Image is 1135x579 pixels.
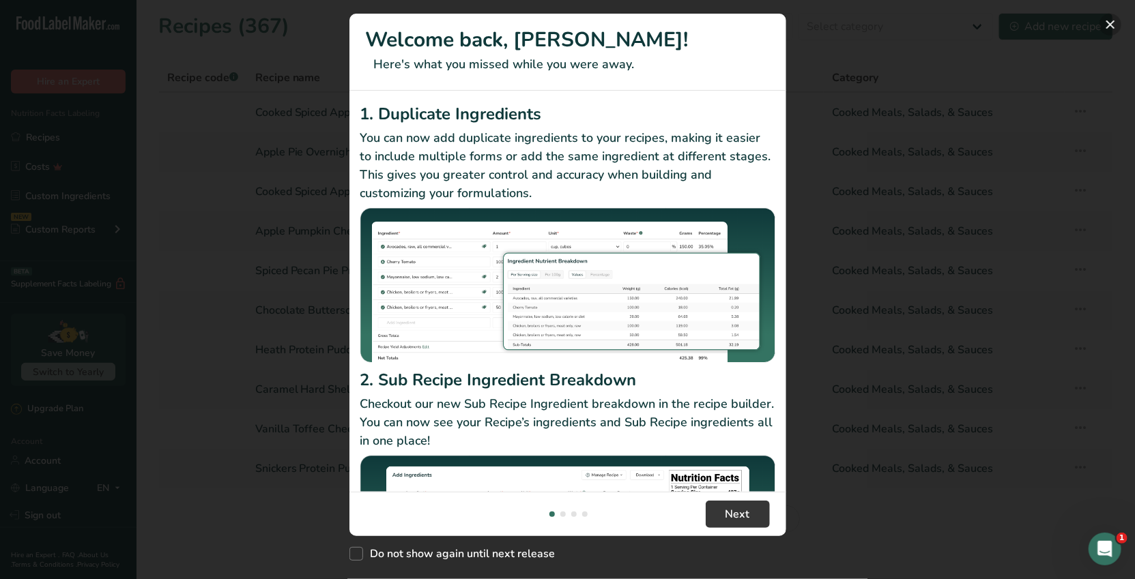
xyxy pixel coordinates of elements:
h2: 2. Sub Recipe Ingredient Breakdown [360,368,775,392]
h2: 1. Duplicate Ingredients [360,102,775,126]
img: Duplicate Ingredients [360,208,775,363]
iframe: Intercom live chat [1089,533,1121,565]
span: Next [725,506,750,522]
button: Next [706,501,770,528]
p: You can now add duplicate ingredients to your recipes, making it easier to include multiple forms... [360,129,775,203]
span: Do not show again until next release [363,547,556,561]
h1: Welcome back, [PERSON_NAME]! [366,25,770,55]
span: 1 [1117,533,1127,544]
p: Checkout our new Sub Recipe Ingredient breakdown in the recipe builder. You can now see your Reci... [360,395,775,450]
p: Here's what you missed while you were away. [366,55,770,74]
